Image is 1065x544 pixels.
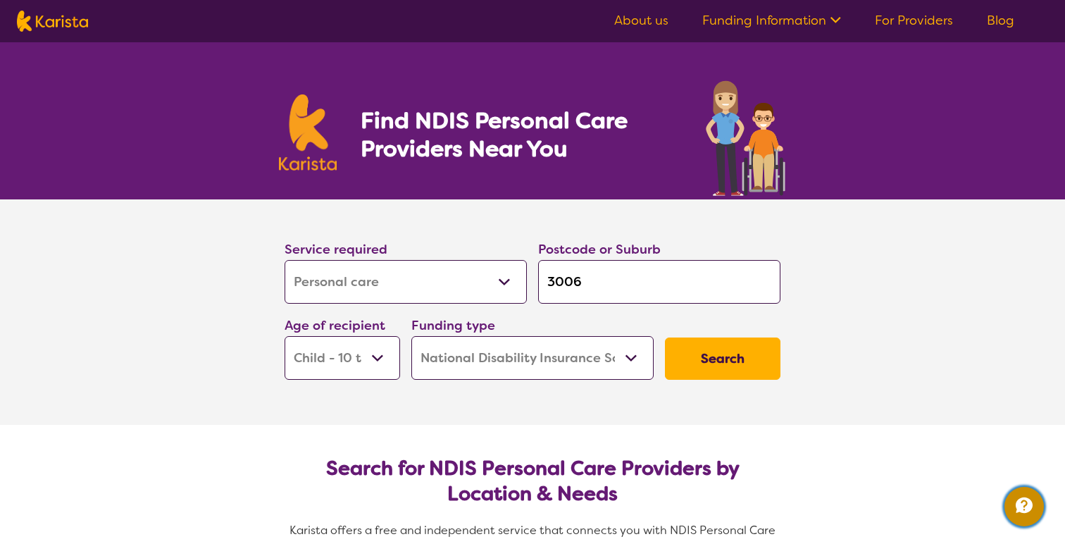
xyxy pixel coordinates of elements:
[704,76,786,199] img: personal-care
[987,12,1014,29] a: Blog
[665,338,780,380] button: Search
[614,12,668,29] a: About us
[875,12,953,29] a: For Providers
[361,106,671,163] h1: Find NDIS Personal Care Providers Near You
[285,241,387,258] label: Service required
[1004,487,1044,526] button: Channel Menu
[17,11,88,32] img: Karista logo
[702,12,841,29] a: Funding Information
[285,317,385,334] label: Age of recipient
[538,260,780,304] input: Type
[411,317,495,334] label: Funding type
[538,241,661,258] label: Postcode or Suburb
[279,94,337,171] img: Karista logo
[296,456,769,507] h2: Search for NDIS Personal Care Providers by Location & Needs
